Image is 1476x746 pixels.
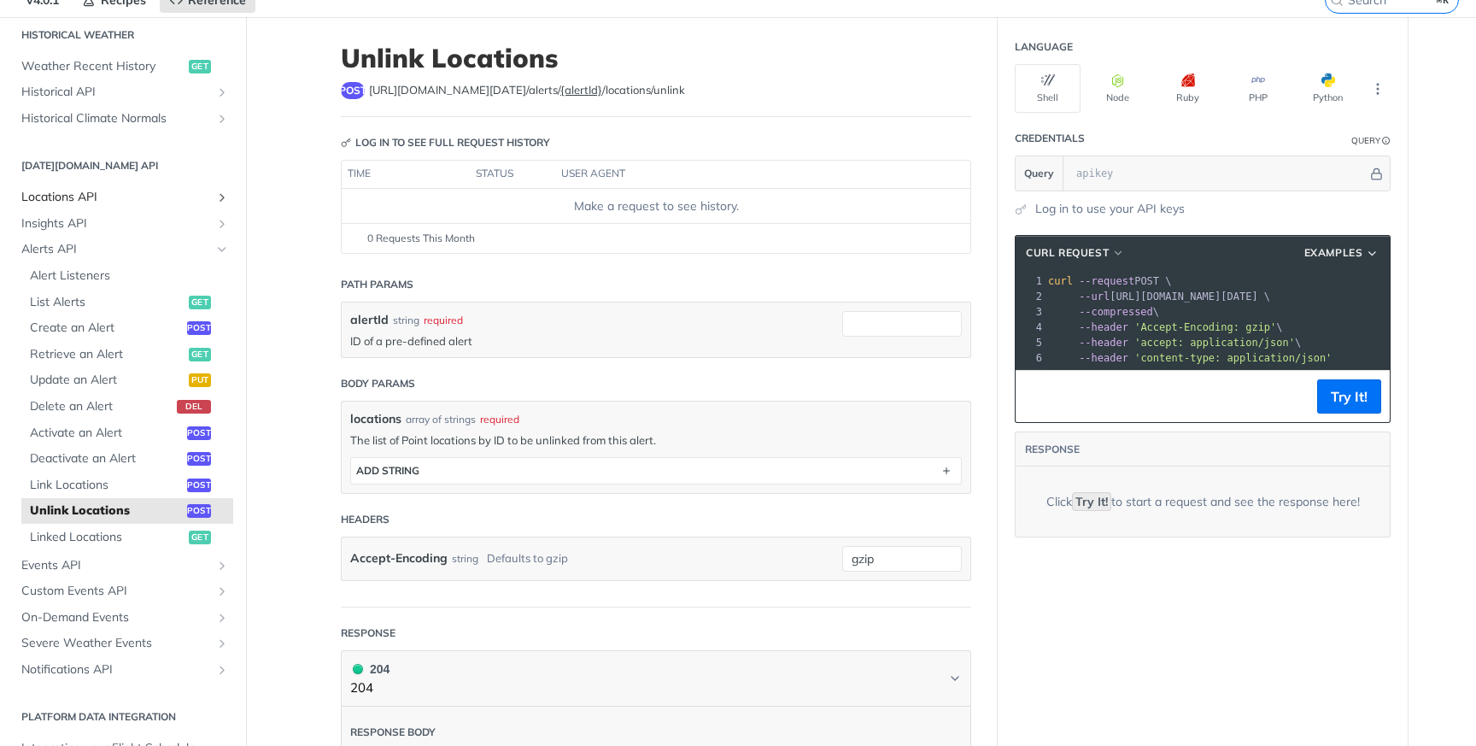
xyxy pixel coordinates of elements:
[21,241,211,258] span: Alerts API
[21,84,211,101] span: Historical API
[341,376,415,391] div: Body Params
[1382,137,1391,145] i: Information
[1048,337,1301,349] span: \
[1079,321,1128,333] span: --header
[1298,244,1385,261] button: Examples
[21,635,211,652] span: Severe Weather Events
[560,83,602,97] label: {alertId}
[1068,156,1368,191] input: apikey
[1351,134,1391,147] div: QueryInformation
[1072,492,1111,511] code: Try It!
[350,311,389,329] label: alertId
[348,197,963,215] div: Make a request to see history.
[1048,291,1270,303] span: [URL][DOMAIN_NAME][DATE] \
[13,185,233,210] a: Locations APIShow subpages for Locations API
[21,110,211,127] span: Historical Climate Normals
[341,277,413,292] div: Path Params
[30,346,184,363] span: Retrieve an Alert
[350,546,448,571] label: Accept-Encoding
[13,657,233,683] a: Notifications APIShow subpages for Notifications API
[1016,289,1045,304] div: 2
[21,263,233,289] a: Alert Listeners
[1370,81,1385,97] svg: More ellipsis
[13,553,233,579] a: Events APIShow subpages for Events API
[424,313,463,328] div: required
[1016,273,1045,289] div: 1
[215,584,229,598] button: Show subpages for Custom Events API
[948,672,962,685] svg: Chevron
[1015,64,1081,113] button: Shell
[1365,76,1391,102] button: More Languages
[30,372,184,389] span: Update an Alert
[215,559,229,573] button: Show subpages for Events API
[1048,275,1172,287] span: POST \
[30,529,184,546] span: Linked Locations
[13,631,233,656] a: Severe Weather EventsShow subpages for Severe Weather Events
[215,112,229,126] button: Show subpages for Historical Climate Normals
[1016,156,1063,191] button: Query
[1317,379,1381,414] button: Try It!
[356,464,419,477] div: ADD string
[1079,337,1128,349] span: --header
[215,663,229,677] button: Show subpages for Notifications API
[1134,337,1295,349] span: 'accept: application/json'
[21,473,233,498] a: Link Locationspost
[189,60,211,73] span: get
[341,43,971,73] h1: Unlink Locations
[452,546,478,571] div: string
[341,512,389,527] div: Headers
[30,477,183,494] span: Link Locations
[1026,245,1109,261] span: cURL Request
[341,82,365,99] span: post
[189,296,211,309] span: get
[30,450,183,467] span: Deactivate an Alert
[1048,321,1283,333] span: \
[470,161,555,188] th: status
[1016,304,1045,320] div: 3
[1304,245,1363,261] span: Examples
[1134,321,1276,333] span: 'Accept-Encoding: gzip'
[187,504,211,518] span: post
[341,135,550,150] div: Log in to see full request history
[215,85,229,99] button: Show subpages for Historical API
[21,58,184,75] span: Weather Recent History
[1079,275,1134,287] span: --request
[1016,335,1045,350] div: 5
[13,709,233,725] h2: Platform DATA integration
[393,313,419,328] div: string
[21,498,233,524] a: Unlink Locationspost
[1016,350,1045,366] div: 6
[1035,200,1185,218] a: Log in to use your API keys
[13,158,233,173] h2: [DATE][DOMAIN_NAME] API
[21,661,211,678] span: Notifications API
[215,191,229,204] button: Show subpages for Locations API
[1024,384,1048,409] button: Copy to clipboard
[13,579,233,604] a: Custom Events APIShow subpages for Custom Events API
[21,583,211,600] span: Custom Events API
[21,446,233,472] a: Deactivate an Alertpost
[187,321,211,335] span: post
[30,502,183,520] span: Unlink Locations
[1295,64,1361,113] button: Python
[30,294,184,311] span: List Alerts
[21,290,233,315] a: List Alertsget
[555,161,936,188] th: user agent
[350,432,962,448] p: The list of Point locations by ID to be unlinked from this alert.
[21,342,233,367] a: Retrieve an Alertget
[215,637,229,650] button: Show subpages for Severe Weather Events
[353,664,363,674] span: 204
[367,231,475,246] span: 0 Requests This Month
[1048,275,1073,287] span: curl
[350,660,962,698] button: 204 204204
[1048,306,1159,318] span: \
[30,425,183,442] span: Activate an Alert
[187,452,211,466] span: post
[350,660,389,678] div: 204
[406,412,476,427] div: array of strings
[342,161,470,188] th: time
[13,605,233,631] a: On-Demand EventsShow subpages for On-Demand Events
[350,333,834,349] p: ID of a pre-defined alert
[369,82,685,99] span: https://api.tomorrow.io/v4/alerts/{alertId}/locations/unlink
[21,315,233,341] a: Create an Alertpost
[13,79,233,105] a: Historical APIShow subpages for Historical API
